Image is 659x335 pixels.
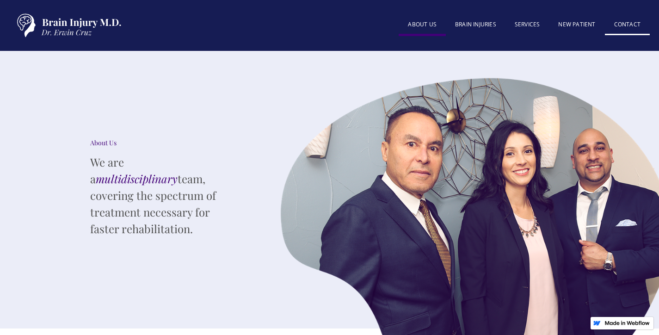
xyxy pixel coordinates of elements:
[399,15,446,36] a: About US
[605,15,650,35] a: Contact
[90,138,229,148] div: About Us
[96,171,178,186] em: multidisciplinary
[505,15,549,34] a: SERVICES
[90,154,229,237] p: We are a team, covering the spectrum of treatment necessary for faster rehabilitation.
[9,9,125,42] a: home
[549,15,604,34] a: New patient
[446,15,505,34] a: BRAIN INJURIES
[604,321,650,325] img: Made in Webflow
